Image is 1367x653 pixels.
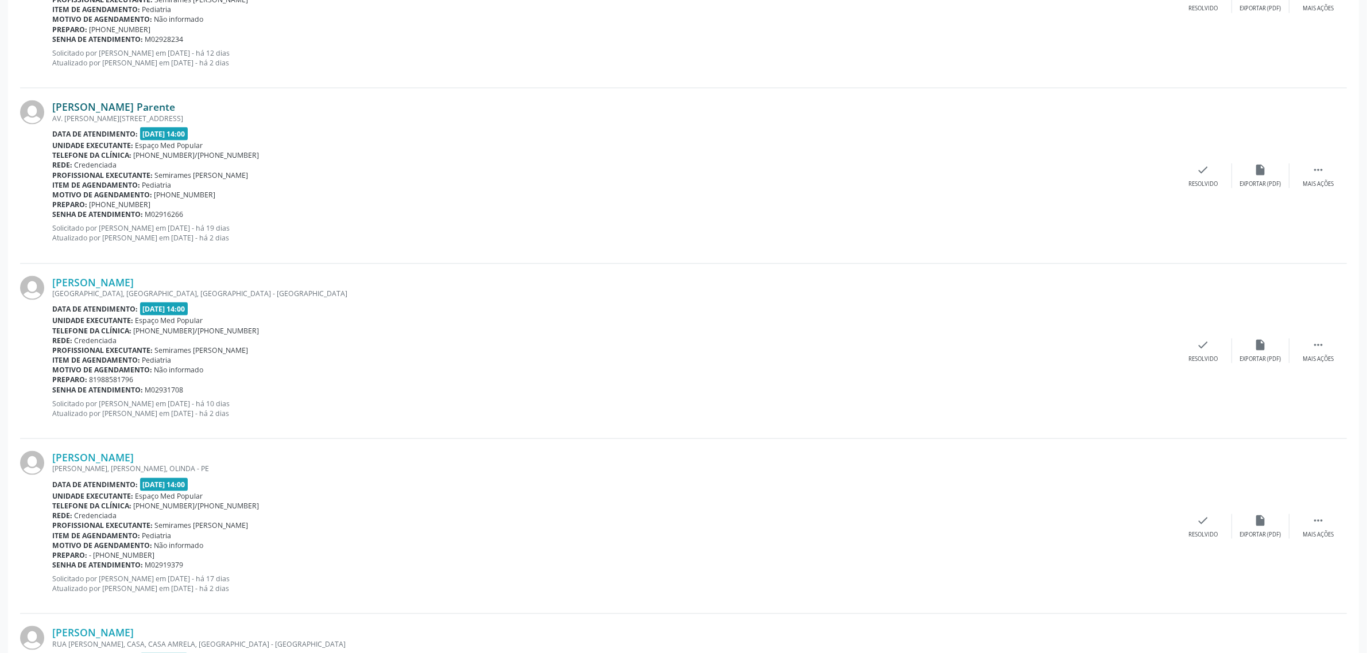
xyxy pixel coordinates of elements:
[52,511,72,520] b: Rede:
[52,100,175,113] a: [PERSON_NAME] Parente
[1240,531,1281,539] div: Exportar (PDF)
[140,478,188,491] span: [DATE] 14:00
[52,531,140,541] b: Item de agendamento:
[52,34,143,44] b: Senha de atendimento:
[1312,164,1325,176] i: 
[142,355,172,365] span: Pediatria
[1197,339,1210,351] i: check
[145,385,184,395] span: M02931708
[135,491,203,501] span: Espaço Med Popular
[90,25,151,34] span: [PHONE_NUMBER]
[52,304,138,314] b: Data de atendimento:
[1240,180,1281,188] div: Exportar (PDF)
[52,574,1175,593] p: Solicitado por [PERSON_NAME] em [DATE] - há 17 dias Atualizado por [PERSON_NAME] em [DATE] - há 2...
[52,170,153,180] b: Profissional executante:
[52,190,152,200] b: Motivo de agendamento:
[1254,514,1267,527] i: insert_drive_file
[1254,339,1267,351] i: insert_drive_file
[52,209,143,219] b: Senha de atendimento:
[1188,5,1218,13] div: Resolvido
[1188,355,1218,363] div: Resolvido
[1312,339,1325,351] i: 
[135,316,203,325] span: Espaço Med Popular
[1303,531,1334,539] div: Mais ações
[134,150,260,160] span: [PHONE_NUMBER]/[PHONE_NUMBER]
[52,491,133,501] b: Unidade executante:
[52,480,138,489] b: Data de atendimento:
[145,209,184,219] span: M02916266
[52,160,72,170] b: Rede:
[155,170,249,180] span: Semirames [PERSON_NAME]
[52,289,1175,298] div: [GEOGRAPHIC_DATA], [GEOGRAPHIC_DATA], [GEOGRAPHIC_DATA] - [GEOGRAPHIC_DATA]
[154,190,216,200] span: [PHONE_NUMBER]
[1312,514,1325,527] i: 
[134,326,260,336] span: [PHONE_NUMBER]/[PHONE_NUMBER]
[155,345,249,355] span: Semirames [PERSON_NAME]
[145,34,184,44] span: M02928234
[135,141,203,150] span: Espaço Med Popular
[52,25,87,34] b: Preparo:
[90,375,134,384] span: 81988581796
[52,336,72,345] b: Rede:
[52,5,140,14] b: Item de agendamento:
[52,365,152,375] b: Motivo de agendamento:
[52,541,152,550] b: Motivo de agendamento:
[52,48,1175,68] p: Solicitado por [PERSON_NAME] em [DATE] - há 12 dias Atualizado por [PERSON_NAME] em [DATE] - há 2...
[142,531,172,541] span: Pediatria
[52,399,1175,418] p: Solicitado por [PERSON_NAME] em [DATE] - há 10 dias Atualizado por [PERSON_NAME] em [DATE] - há 2...
[52,276,134,289] a: [PERSON_NAME]
[52,375,87,384] b: Preparo:
[52,385,143,395] b: Senha de atendimento:
[90,550,155,560] span: - [PHONE_NUMBER]
[52,141,133,150] b: Unidade executante:
[52,180,140,190] b: Item de agendamento:
[20,626,44,650] img: img
[142,5,172,14] span: Pediatria
[52,129,138,139] b: Data de atendimento:
[75,160,117,170] span: Credenciada
[52,326,131,336] b: Telefone da clínica:
[52,560,143,570] b: Senha de atendimento:
[52,150,131,160] b: Telefone da clínica:
[154,14,204,24] span: Não informado
[142,180,172,190] span: Pediatria
[52,550,87,560] b: Preparo:
[1197,514,1210,527] i: check
[1188,180,1218,188] div: Resolvido
[52,200,87,209] b: Preparo:
[52,464,1175,473] div: [PERSON_NAME], [PERSON_NAME], OLINDA - PE
[52,520,153,530] b: Profissional executante:
[52,501,131,511] b: Telefone da clínica:
[155,520,249,530] span: Semirames [PERSON_NAME]
[140,127,188,141] span: [DATE] 14:00
[90,200,151,209] span: [PHONE_NUMBER]
[145,560,184,570] span: M02919379
[1240,355,1281,363] div: Exportar (PDF)
[52,316,133,325] b: Unidade executante:
[140,302,188,316] span: [DATE] 14:00
[1254,164,1267,176] i: insert_drive_file
[52,639,1175,649] div: RUA [PERSON_NAME], CASA, CASA AMRELA, [GEOGRAPHIC_DATA] - [GEOGRAPHIC_DATA]
[1303,5,1334,13] div: Mais ações
[52,345,153,355] b: Profissional executante:
[52,451,134,464] a: [PERSON_NAME]
[52,114,1175,123] div: AV. [PERSON_NAME][STREET_ADDRESS]
[20,451,44,475] img: img
[1197,164,1210,176] i: check
[154,541,204,550] span: Não informado
[20,100,44,125] img: img
[1303,355,1334,363] div: Mais ações
[1303,180,1334,188] div: Mais ações
[52,355,140,365] b: Item de agendamento:
[75,511,117,520] span: Credenciada
[1188,531,1218,539] div: Resolvido
[1240,5,1281,13] div: Exportar (PDF)
[20,276,44,300] img: img
[154,365,204,375] span: Não informado
[75,336,117,345] span: Credenciada
[134,501,260,511] span: [PHONE_NUMBER]/[PHONE_NUMBER]
[52,223,1175,243] p: Solicitado por [PERSON_NAME] em [DATE] - há 19 dias Atualizado por [PERSON_NAME] em [DATE] - há 2...
[52,626,134,639] a: [PERSON_NAME]
[52,14,152,24] b: Motivo de agendamento:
